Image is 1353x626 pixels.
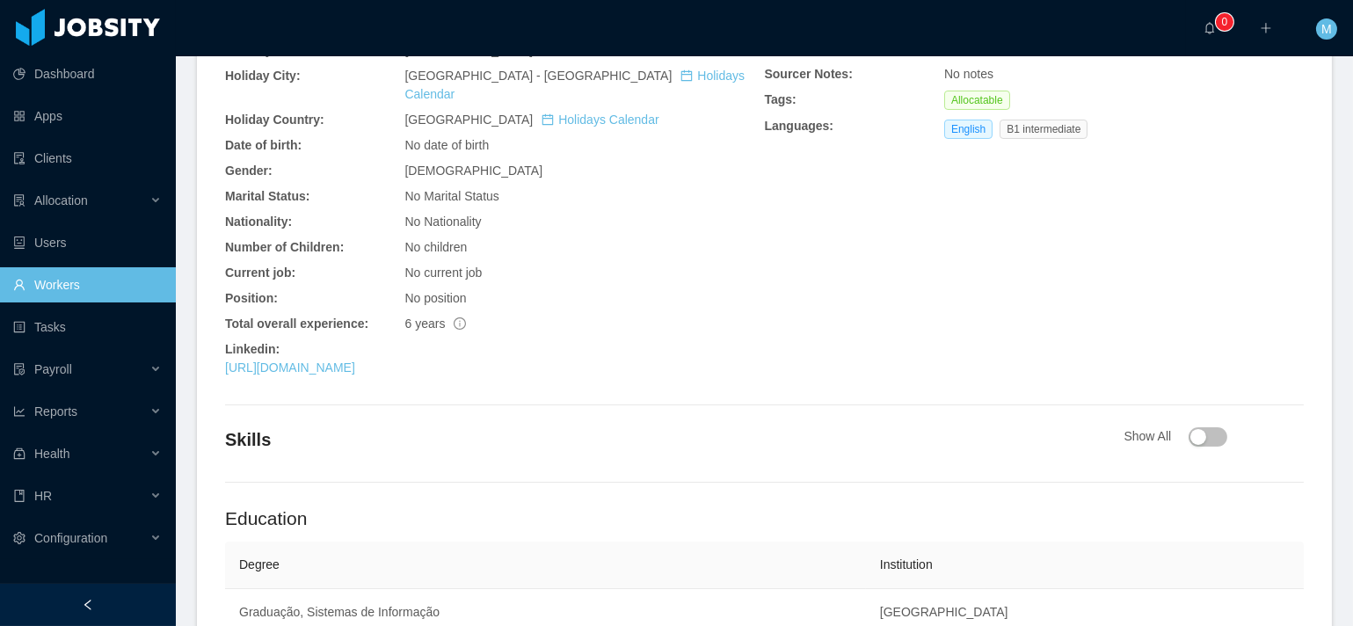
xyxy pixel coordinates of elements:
h2: Education [225,505,1304,533]
span: Health [34,447,69,461]
span: 6 years [404,317,466,331]
span: No children [404,240,467,254]
span: B1 intermediate [1000,120,1087,139]
b: Languages: [765,119,834,133]
span: No current job [404,266,482,280]
span: No notes [944,67,993,81]
b: Linkedin: [225,342,280,356]
b: Marital Status: [225,189,309,203]
span: Show All [1124,429,1227,443]
b: Country: [225,43,276,57]
span: English [944,120,993,139]
a: [URL][DOMAIN_NAME] [225,360,355,375]
sup: 0 [1216,13,1233,31]
span: No Nationality [404,215,481,229]
span: No date of birth [404,138,489,152]
a: icon: pie-chartDashboard [13,56,162,91]
b: Gender: [225,164,273,178]
span: Institution [880,557,933,571]
b: Total overall experience: [225,317,368,331]
span: info-circle [454,317,466,330]
b: Current job: [225,266,295,280]
h4: Skills [225,427,1124,452]
i: icon: medicine-box [13,448,25,460]
b: Holiday City: [225,69,301,83]
span: Reports [34,404,77,419]
i: icon: plus [1260,22,1272,34]
b: Holiday Country: [225,113,324,127]
span: Degree [239,557,280,571]
span: Payroll [34,362,72,376]
i: icon: calendar [680,69,693,82]
i: icon: line-chart [13,405,25,418]
a: icon: profileTasks [13,309,162,345]
span: HR [34,489,52,503]
span: M [1321,18,1332,40]
a: icon: userWorkers [13,267,162,302]
b: Number of Children: [225,240,344,254]
span: Allocatable [944,91,1010,110]
i: icon: book [13,490,25,502]
span: [DEMOGRAPHIC_DATA] [404,164,542,178]
a: icon: robotUsers [13,225,162,260]
b: Position: [225,291,278,305]
a: icon: calendarHolidays Calendar [404,69,745,101]
span: No Marital Status [404,189,498,203]
span: No position [404,291,466,305]
b: Nationality: [225,215,292,229]
b: Sourcer Notes: [765,67,853,81]
span: [GEOGRAPHIC_DATA] [404,43,533,57]
i: icon: calendar [542,113,554,126]
span: [GEOGRAPHIC_DATA] [404,113,658,127]
i: icon: solution [13,194,25,207]
a: icon: auditClients [13,141,162,176]
span: [GEOGRAPHIC_DATA] - [GEOGRAPHIC_DATA] [404,69,745,101]
a: icon: appstoreApps [13,98,162,134]
b: Date of birth: [225,138,302,152]
i: icon: file-protect [13,363,25,375]
span: Configuration [34,531,107,545]
i: icon: bell [1204,22,1216,34]
b: Tags: [765,92,797,106]
i: icon: setting [13,532,25,544]
a: icon: calendarHolidays Calendar [542,113,658,127]
span: Allocation [34,193,88,207]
